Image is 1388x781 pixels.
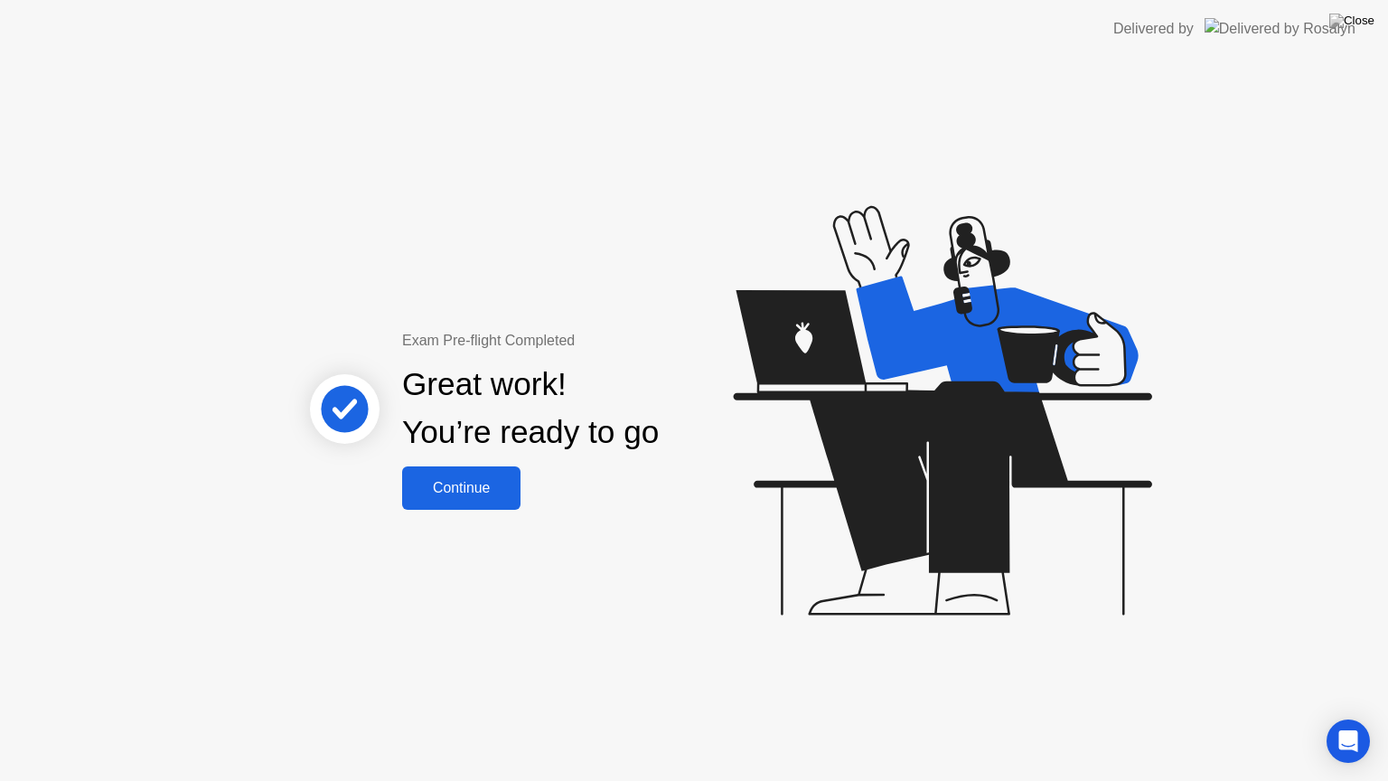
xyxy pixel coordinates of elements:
[402,466,520,510] button: Continue
[1327,720,1370,763] div: Open Intercom Messenger
[408,480,515,496] div: Continue
[1329,14,1374,28] img: Close
[1113,18,1194,40] div: Delivered by
[402,330,775,352] div: Exam Pre-flight Completed
[1205,18,1355,39] img: Delivered by Rosalyn
[402,361,659,456] div: Great work! You’re ready to go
